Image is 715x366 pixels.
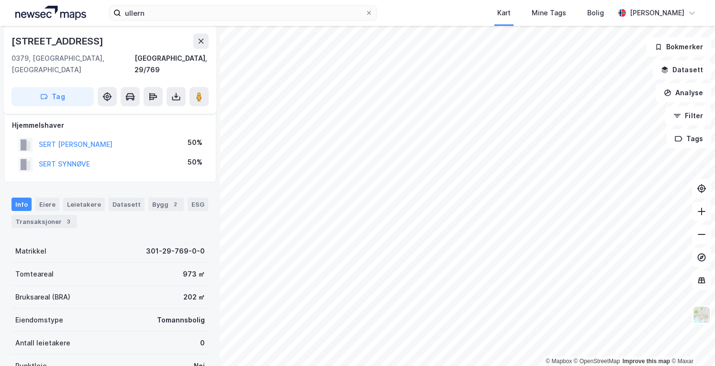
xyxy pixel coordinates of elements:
div: 202 ㎡ [183,291,205,303]
div: Antall leietakere [15,337,70,349]
div: [STREET_ADDRESS] [11,33,105,49]
div: 0 [200,337,205,349]
div: Hjemmelshaver [12,120,208,131]
div: 0379, [GEOGRAPHIC_DATA], [GEOGRAPHIC_DATA] [11,53,134,76]
a: Improve this map [623,358,670,365]
div: 973 ㎡ [183,268,205,280]
div: Tomteareal [15,268,54,280]
div: Bolig [587,7,604,19]
button: Filter [665,106,711,125]
div: Eiendomstype [15,314,63,326]
div: Matrikkel [15,245,46,257]
img: Z [693,306,711,324]
div: Datasett [109,198,145,211]
div: Tomannsbolig [157,314,205,326]
div: 301-29-769-0-0 [146,245,205,257]
div: Transaksjoner [11,215,77,228]
div: [GEOGRAPHIC_DATA], 29/769 [134,53,209,76]
button: Datasett [653,60,711,79]
div: 50% [188,156,202,168]
div: Leietakere [63,198,105,211]
iframe: Chat Widget [667,320,715,366]
div: Eiere [35,198,59,211]
button: Tags [667,129,711,148]
div: Bygg [148,198,184,211]
img: logo.a4113a55bc3d86da70a041830d287a7e.svg [15,6,86,20]
a: OpenStreetMap [574,358,620,365]
button: Bokmerker [647,37,711,56]
div: 50% [188,137,202,148]
div: Bruksareal (BRA) [15,291,70,303]
a: Mapbox [546,358,572,365]
div: Kart [497,7,511,19]
div: Mine Tags [532,7,566,19]
div: Info [11,198,32,211]
div: 2 [170,200,180,209]
button: Analyse [656,83,711,102]
button: Tag [11,87,94,106]
input: Søk på adresse, matrikkel, gårdeiere, leietakere eller personer [121,6,365,20]
div: [PERSON_NAME] [630,7,684,19]
div: ESG [188,198,208,211]
div: 3 [64,217,73,226]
